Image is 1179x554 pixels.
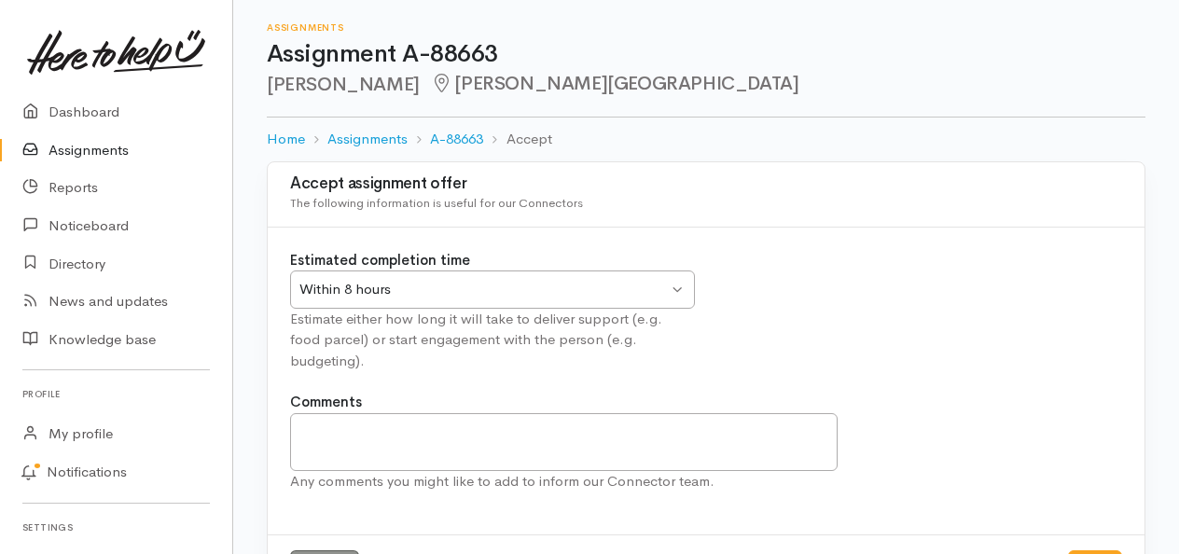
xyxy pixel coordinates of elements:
h6: Profile [22,381,210,407]
a: Assignments [327,129,408,150]
nav: breadcrumb [267,118,1145,161]
span: [PERSON_NAME][GEOGRAPHIC_DATA] [431,72,799,95]
div: Within 8 hours [299,279,668,300]
h2: [PERSON_NAME] [267,74,1145,95]
span: The following information is useful for our Connectors [290,195,583,211]
div: Any comments you might like to add to inform our Connector team. [290,471,838,492]
h3: Accept assignment offer [290,175,1122,193]
h6: Assignments [267,22,1145,33]
label: Comments [290,392,362,413]
h1: Assignment A-88663 [267,41,1145,68]
h6: Settings [22,515,210,540]
label: Estimated completion time [290,250,470,271]
li: Accept [483,129,551,150]
div: Estimate either how long it will take to deliver support (e.g. food parcel) or start engagement w... [290,309,695,372]
a: Home [267,129,305,150]
a: A-88663 [430,129,483,150]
